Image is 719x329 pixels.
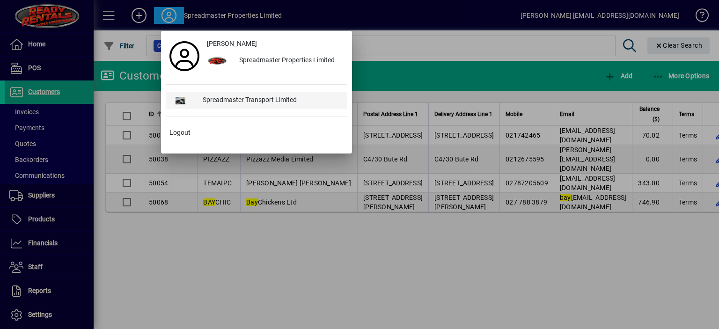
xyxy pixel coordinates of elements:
div: Spreadmaster Transport Limited [195,92,347,109]
a: Profile [166,48,203,65]
button: Spreadmaster Transport Limited [166,92,347,109]
div: Spreadmaster Properties Limited [232,52,347,69]
span: [PERSON_NAME] [207,39,257,49]
button: Logout [166,124,347,141]
button: Spreadmaster Properties Limited [203,52,347,69]
a: [PERSON_NAME] [203,36,347,52]
span: Logout [169,128,191,138]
